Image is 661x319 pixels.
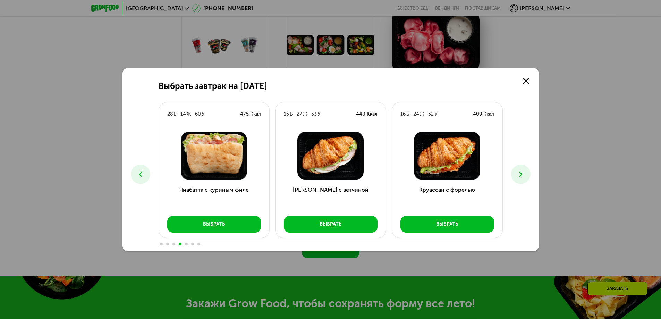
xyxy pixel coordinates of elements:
div: 24 [413,111,419,118]
div: Выбрать [203,221,225,228]
div: Б [173,111,176,118]
h2: Выбрать завтрак на [DATE] [159,81,267,91]
div: 32 [428,111,434,118]
div: У [202,111,204,118]
div: 16 [400,111,406,118]
div: 60 [195,111,201,118]
div: 409 Ккал [473,111,494,118]
div: Ж [187,111,191,118]
div: 28 [167,111,173,118]
img: Круассан с ветчиной [281,132,380,180]
div: У [434,111,437,118]
button: Выбрать [400,216,494,233]
div: Ж [420,111,424,118]
button: Выбрать [284,216,378,233]
h3: Чиабатта с куриным филе [159,186,269,211]
img: Круассан с форелью [398,132,497,180]
div: 27 [297,111,302,118]
div: 14 [180,111,186,118]
div: Выбрать [320,221,341,228]
h3: [PERSON_NAME] с ветчиной [276,186,386,211]
img: Чиабатта с куриным филе [164,132,264,180]
button: Выбрать [167,216,261,233]
div: 33 [311,111,317,118]
div: 475 Ккал [240,111,261,118]
div: 15 [284,111,289,118]
div: Выбрать [436,221,458,228]
h3: Круассан с форелью [392,186,502,211]
div: 440 Ккал [356,111,378,118]
div: У [317,111,320,118]
div: Б [290,111,293,118]
div: Б [406,111,409,118]
div: Ж [303,111,307,118]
